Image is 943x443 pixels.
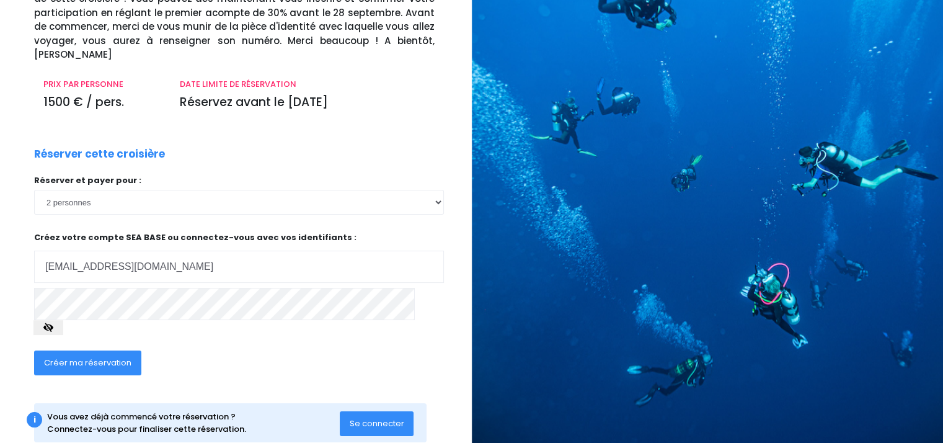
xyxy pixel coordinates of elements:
[34,231,444,283] p: Créez votre compte SEA BASE ou connectez-vous avec vos identifiants :
[34,174,444,187] p: Réserver et payer pour :
[43,94,161,112] p: 1500 € / pers.
[47,411,340,435] div: Vous avez déjà commencé votre réservation ? Connectez-vous pour finaliser cette réservation.
[34,351,141,375] button: Créer ma réservation
[350,418,404,429] span: Se connecter
[34,146,165,163] p: Réserver cette croisière
[340,411,414,436] button: Se connecter
[180,94,434,112] p: Réservez avant le [DATE]
[34,251,444,283] input: Adresse email
[27,412,42,427] div: i
[44,357,131,369] span: Créer ma réservation
[43,78,161,91] p: PRIX PAR PERSONNE
[340,418,414,428] a: Se connecter
[180,78,434,91] p: DATE LIMITE DE RÉSERVATION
